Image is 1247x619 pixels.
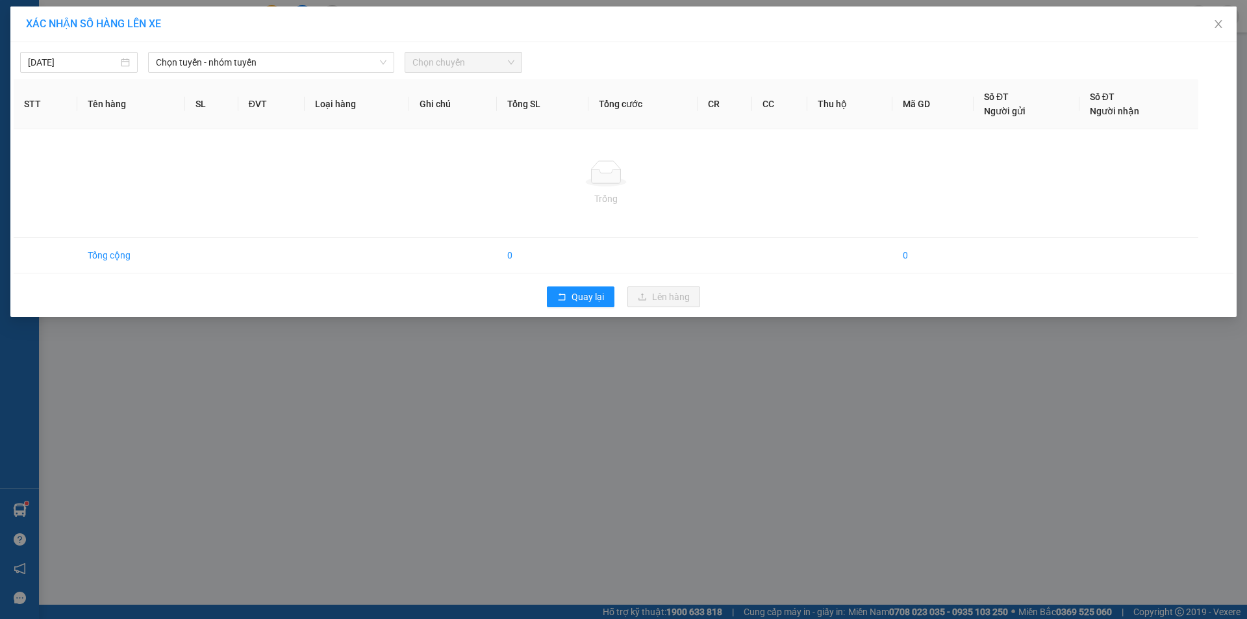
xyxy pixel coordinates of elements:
th: ĐVT [238,79,305,129]
span: XÁC NHẬN SỐ HÀNG LÊN XE [26,18,161,30]
span: Người nhận [1090,106,1139,116]
span: Quay lại [572,290,604,304]
td: 0 [497,238,588,273]
span: Chọn chuyến [412,53,514,72]
th: CR [698,79,753,129]
span: Số ĐT [984,92,1009,102]
th: Tổng SL [497,79,588,129]
th: STT [14,79,77,129]
span: Chọn tuyến - nhóm tuyến [156,53,386,72]
th: Thu hộ [807,79,892,129]
button: Close [1200,6,1237,43]
th: Tổng cước [588,79,698,129]
button: rollbackQuay lại [547,286,614,307]
li: 26 Phó Cơ Điều, Phường 12 [121,32,543,48]
th: Ghi chú [409,79,498,129]
span: rollback [557,292,566,303]
span: Số ĐT [1090,92,1115,102]
input: 13/10/2025 [28,55,118,69]
th: SL [185,79,238,129]
img: logo.jpg [16,16,81,81]
button: uploadLên hàng [627,286,700,307]
span: close [1213,19,1224,29]
th: Tên hàng [77,79,185,129]
span: down [379,58,387,66]
th: Mã GD [892,79,974,129]
li: Hotline: 02839552959 [121,48,543,64]
span: Người gửi [984,106,1026,116]
th: Loại hàng [305,79,409,129]
td: Tổng cộng [77,238,185,273]
th: CC [752,79,807,129]
b: GỬI : VP [PERSON_NAME] [16,94,227,116]
td: 0 [892,238,974,273]
div: Trống [24,192,1188,206]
